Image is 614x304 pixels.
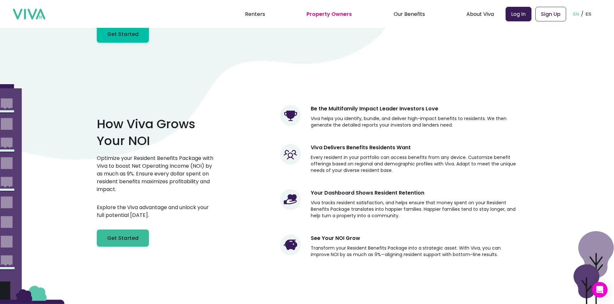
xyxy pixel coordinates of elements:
[311,199,517,219] p: Viva tracks resident satisfaction, and helps ensure that money spent on your Resident Benefits Pa...
[592,282,608,298] div: Open Intercom Messenger
[311,234,360,242] h3: See Your NOI Grow
[581,9,584,19] p: /
[97,204,216,219] p: Explore the Viva advantage and unlock your full potential [DATE].
[311,115,517,128] p: Viva helps you identify, bundle, and deliver high-impact benefits to residents. We then generate ...
[311,154,517,174] p: Every resident in your portfolio can access benefits from any device. Customize benefit offerings...
[97,230,149,247] button: Get Started
[97,154,216,193] p: Optimize your Resident Benefits Package with Viva to boost Net Operating Income (NOI) by as much ...
[97,224,149,247] a: Get Started
[311,245,517,258] p: Transform your Resident Benefits Package into a strategic asset. With Viva, you can improve NOI b...
[571,4,581,24] button: EN
[394,6,425,22] div: Our Benefits
[280,234,301,255] img: Piggy bank
[506,7,531,21] a: Log In
[245,10,265,18] a: Renters
[584,4,593,24] button: ES
[280,144,301,165] img: Users
[311,105,438,113] h3: Be the Multifamily Impact Leader Investors Love
[466,6,494,22] div: About Viva
[280,189,301,210] img: Hand holding a heart
[280,105,301,126] img: Trophy
[311,144,411,152] h3: Viva Delivers Benefits Residents Want
[13,9,45,20] img: viva
[311,189,424,197] h3: Your Dashboard Shows Resident Retention
[535,7,566,21] a: Sign Up
[307,10,352,18] a: Property Owners
[97,116,216,149] h2: How Viva Grows Your NOI
[97,26,149,43] a: Get Started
